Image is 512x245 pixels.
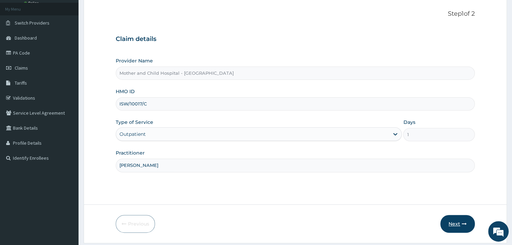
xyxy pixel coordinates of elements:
span: We're online! [40,77,94,146]
button: Next [440,215,475,233]
span: Tariffs [15,80,27,86]
textarea: Type your message and hit 'Enter' [3,168,130,192]
div: Chat with us now [35,38,115,47]
label: HMO ID [116,88,135,95]
div: Minimize live chat window [112,3,128,20]
label: Practitioner [116,149,145,156]
button: Previous [116,215,155,233]
span: Claims [15,65,28,71]
span: Dashboard [15,35,37,41]
span: Switch Providers [15,20,49,26]
h3: Claim details [116,35,475,43]
div: Outpatient [119,131,146,138]
label: Provider Name [116,57,153,64]
label: Days [403,119,415,126]
p: Step 1 of 2 [116,10,475,18]
a: Online [24,1,40,5]
input: Enter Name [116,159,475,172]
img: d_794563401_company_1708531726252_794563401 [13,34,28,51]
input: Enter HMO ID [116,97,475,111]
label: Type of Service [116,119,153,126]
